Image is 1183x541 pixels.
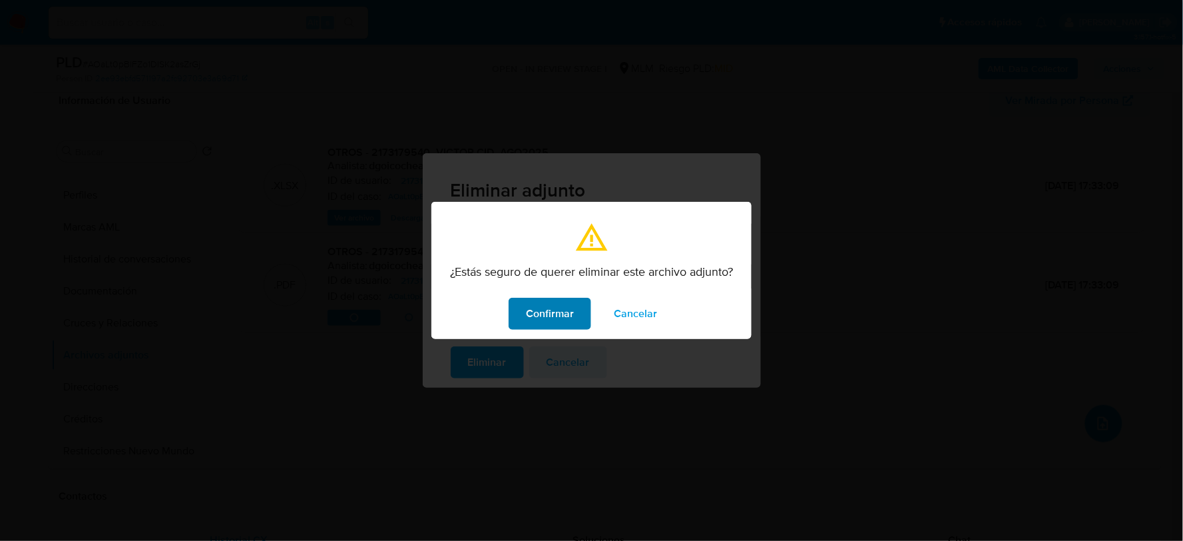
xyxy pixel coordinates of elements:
div: modal_confirmation.title [431,202,752,339]
p: ¿Estás seguro de querer eliminar este archivo adjunto? [450,265,733,279]
span: Confirmar [526,299,574,328]
button: modal_confirmation.cancel [596,298,674,330]
button: modal_confirmation.confirm [509,298,591,330]
span: Cancelar [614,299,657,328]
